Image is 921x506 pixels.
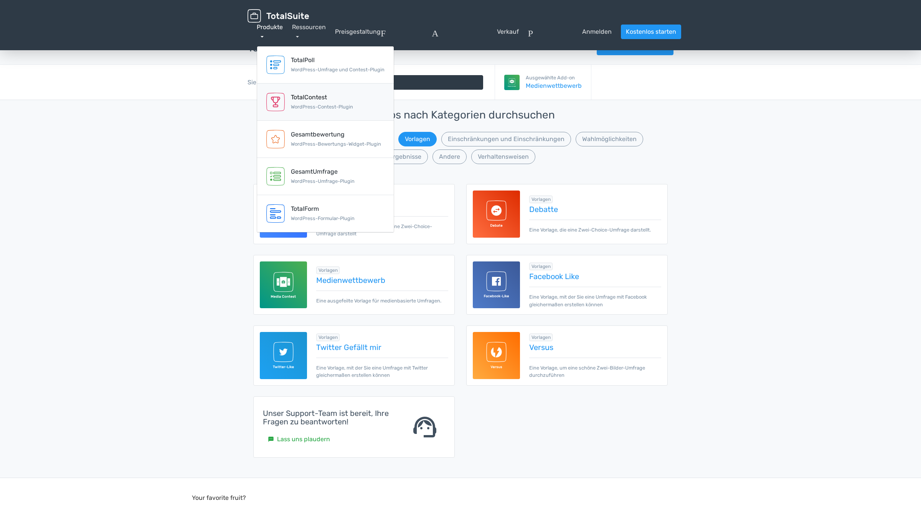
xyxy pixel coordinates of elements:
p: Your favorite fruit? [192,15,729,25]
a: TotalPoll WordPress-Umfrage und Contest-Plugin [257,46,394,84]
a: Preisgestaltung [335,27,381,36]
span: Banana [212,214,234,221]
a: Twitter Gefällt mir [316,343,448,352]
h4: Unser Support-Team ist bereit, Ihre Fragen zu beantworten! [263,409,392,426]
span: Browse all in Templates [316,266,340,274]
div: Sie sehen: [248,78,283,87]
span: Kiwi [394,214,406,221]
p: Eine Vorlage, mit der Sie eine Umfrage mit Twitter gleichermaßen erstellen können [316,358,448,379]
a: Produkte [257,23,283,40]
img: TotalSurvey [266,167,285,186]
a: Versus [529,343,661,352]
span: Peach [212,417,230,424]
button: Wahlmöglichkeiten [576,132,643,146]
a: Medienwettbewerb [316,276,448,284]
img: TotalContest [266,93,285,111]
button: Results [192,450,456,470]
img: twitter-like-template-for-totalpoll.svg [260,332,307,379]
img: apple-1776744_1920-500x500.jpg [381,244,541,404]
small: WordPress-Umfrage-Plugin [291,178,355,184]
span: Browse all in Templates [529,263,553,270]
a: Ressourcen [292,23,326,40]
small: sms [268,436,274,442]
small: WordPress-Umfrage und Contest-Plugin [291,67,385,72]
a: PersonAnmelden [528,27,612,36]
img: media-contest-template-for-totalpoll.svg [260,261,307,309]
a: Frage_AntwortVerkauf [381,27,519,36]
button: Verhaltensweisen [471,149,535,164]
p: Eine Vorlage, die eine Zwei-Choice-Umfrage darstellt. [529,220,661,233]
a: Medienwettbewerb [526,81,582,90]
a: Facebook Like [529,272,661,281]
a: Gesamtbewertung WordPress-Bewertungs-Widget-Plugin [257,121,394,158]
img: cereal-898073_1920-500x500.jpg [198,40,358,200]
span: Pfeil_drop_down [344,78,478,87]
small: WordPress-Contest-Plugin [291,104,353,110]
p: Eine Vorlage, mit der Sie eine Umfrage mit Facebook gleichermaßen erstellen können [529,287,661,308]
div: TotalContest [291,93,353,102]
img: debate-template-for-totalpoll.svg [473,191,520,238]
span: Pomegranate [576,417,615,424]
img: TotalSuite for WordPress [248,9,309,23]
span: Strawberry [576,214,609,221]
img: Media Contest [504,75,520,90]
span: Browse all in Templates [529,195,553,203]
a: smsLass uns plaudern [263,432,335,447]
span: Apple [394,417,411,424]
button: Vote [465,450,729,470]
button: Einschränkungen und Einschränkungen [441,132,571,146]
p: Eine ausgefeilte Vorlage für medienbasierte Umfragen. [316,291,448,304]
img: peach-3314679_1920-500x500.jpg [198,244,358,404]
img: facebook-like-template-for-totalpoll.svg [473,261,520,309]
small: WordPress-Formular-Plugin [291,215,355,221]
h3: TotalPoll [248,42,290,54]
img: pomegranate-196800_1920-500x500.jpg [563,244,723,404]
small: WordPress-Bewertungs-Widget-Plugin [291,141,381,147]
h3: Demos nach Kategorien durchsuchen [253,109,668,121]
a: Kostenlos starten [621,25,681,39]
span: Frage_Antwort [381,27,494,36]
button: Ergebnisse [383,149,428,164]
img: TotalPoll [266,56,285,74]
a: TotalForm WordPress-Formular-Plugin [257,195,394,232]
a: TotalContest WordPress-Contest-Plugin [257,84,394,121]
img: TotalForm [266,204,285,223]
span: Browse all in Templates [316,333,340,341]
img: versus-template-for-totalpoll.svg [473,332,520,379]
button: Andere [432,149,467,164]
div: Gesamtbewertung [291,130,381,139]
button: Vorlagen [398,132,437,146]
small: Ausgewählte Add-on [526,74,582,81]
img: fruit-3246127_1920-500x500.jpg [381,40,541,200]
a: GesamtUmfrage WordPress-Umfrage-Plugin [257,158,394,195]
div: GesamtUmfrage [291,167,355,176]
span: Person [528,27,579,36]
span: support_agent [411,413,439,441]
div: TotalPoll [291,56,385,65]
a: Debatte [529,205,661,214]
img: strawberry-1180048_1920-500x500.jpg [563,40,723,200]
img: TotalRating [266,130,285,148]
div: TotalForm [291,204,355,214]
span: Browse all in Templates [529,333,553,341]
p: Eine Vorlage, um eine schöne Zwei-Bilder-Umfrage durchzuführen [529,358,661,379]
